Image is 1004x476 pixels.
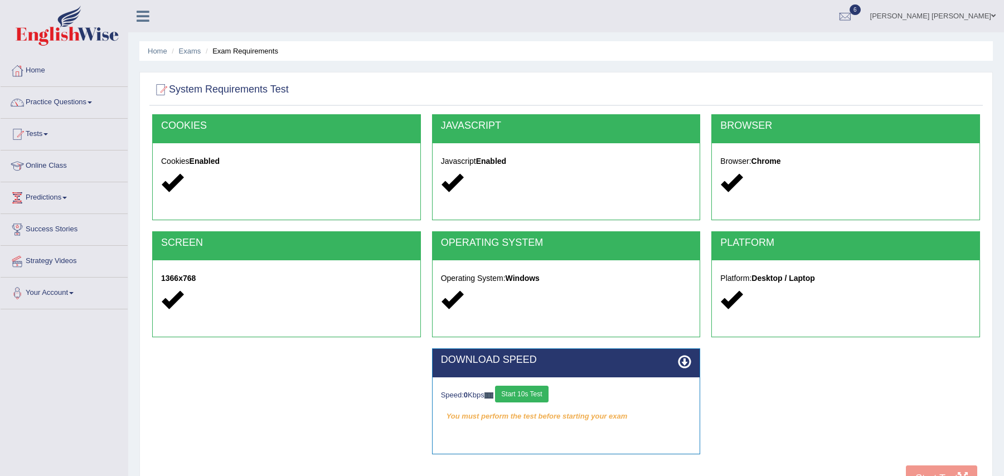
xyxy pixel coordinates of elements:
h2: System Requirements Test [152,81,289,98]
strong: 0 [464,391,468,399]
span: 6 [850,4,861,15]
a: Exams [179,47,201,55]
div: Speed: Kbps [441,386,692,405]
h2: SCREEN [161,237,412,249]
h5: Platform: [720,274,971,283]
a: Tests [1,119,128,147]
a: Predictions [1,182,128,210]
a: Success Stories [1,214,128,242]
strong: Windows [506,274,540,283]
h5: Javascript [441,157,692,166]
h5: Cookies [161,157,412,166]
h2: PLATFORM [720,237,971,249]
h2: JAVASCRIPT [441,120,692,132]
a: Home [1,55,128,83]
h5: Operating System: [441,274,692,283]
a: Online Class [1,150,128,178]
strong: Chrome [751,157,781,166]
h2: DOWNLOAD SPEED [441,354,692,366]
strong: 1366x768 [161,274,196,283]
a: Home [148,47,167,55]
h2: COOKIES [161,120,412,132]
a: Practice Questions [1,87,128,115]
a: Strategy Videos [1,246,128,274]
h2: BROWSER [720,120,971,132]
h5: Browser: [720,157,971,166]
strong: Desktop / Laptop [751,274,815,283]
a: Your Account [1,278,128,305]
h2: OPERATING SYSTEM [441,237,692,249]
li: Exam Requirements [203,46,278,56]
img: ajax-loader-fb-connection.gif [484,392,493,399]
strong: Enabled [190,157,220,166]
em: You must perform the test before starting your exam [441,408,692,425]
button: Start 10s Test [495,386,548,402]
strong: Enabled [476,157,506,166]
